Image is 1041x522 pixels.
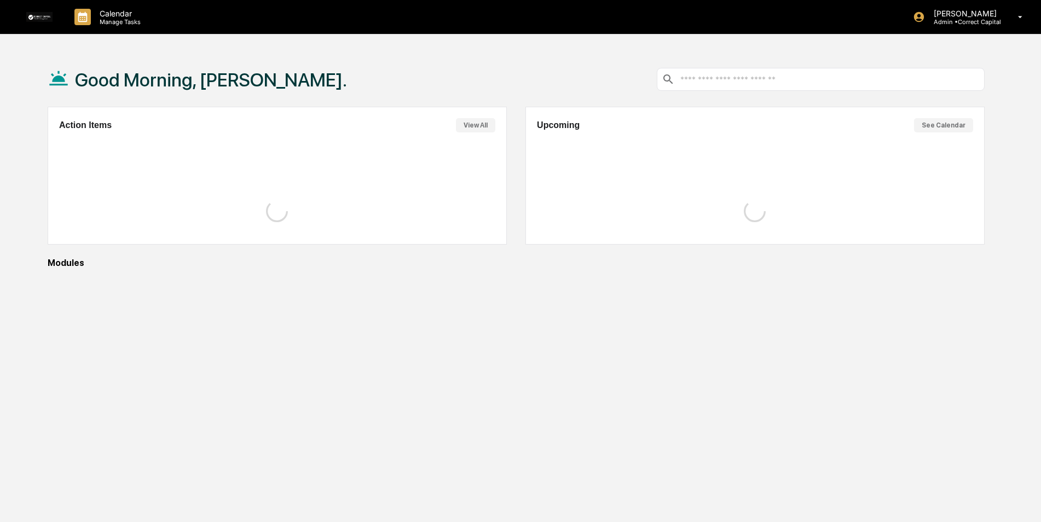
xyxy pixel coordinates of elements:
[75,69,347,91] h1: Good Morning, [PERSON_NAME].
[925,9,1002,18] p: [PERSON_NAME]
[925,18,1002,26] p: Admin • Correct Capital
[537,120,580,130] h2: Upcoming
[26,12,53,22] img: logo
[456,118,495,132] button: View All
[59,120,112,130] h2: Action Items
[914,118,973,132] button: See Calendar
[91,9,146,18] p: Calendar
[91,18,146,26] p: Manage Tasks
[48,258,985,268] div: Modules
